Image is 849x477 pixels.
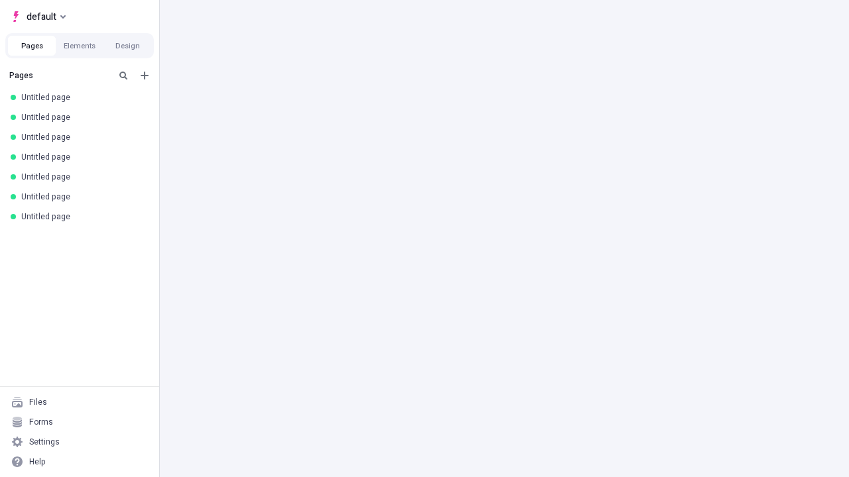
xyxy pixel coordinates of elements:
div: Settings [29,437,60,447]
div: Untitled page [21,191,143,202]
button: Select site [5,7,71,26]
div: Pages [9,70,110,81]
div: Untitled page [21,112,143,123]
button: Add new [137,68,153,83]
div: Untitled page [21,152,143,162]
div: Forms [29,417,53,427]
div: Untitled page [21,172,143,182]
button: Design [103,36,151,56]
div: Help [29,456,46,467]
div: Untitled page [21,211,143,222]
div: Untitled page [21,132,143,142]
div: Files [29,397,47,407]
span: default [27,9,56,25]
button: Elements [56,36,103,56]
div: Untitled page [21,92,143,103]
button: Pages [8,36,56,56]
